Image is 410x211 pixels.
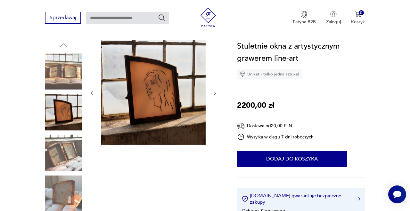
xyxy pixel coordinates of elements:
[237,99,274,112] p: 2200,00 zł
[45,12,81,24] button: Sprzedawaj
[355,11,361,17] img: Ikona koszyka
[293,11,316,25] a: Ikona medaluPatyna B2B
[242,196,248,202] img: Ikona certyfikatu
[301,11,307,18] img: Ikona medalu
[45,135,82,171] img: Zdjęcie produktu Stuletnie okna z artystycznym grawerem line-art
[242,192,360,205] button: [DOMAIN_NAME] gwarantuje bezpieczne zakupy
[45,16,81,20] a: Sprzedawaj
[293,11,316,25] button: Patyna B2B
[158,14,166,21] button: Szukaj
[330,11,337,17] img: Ikonka użytkownika
[237,69,302,79] div: Unikat - tylko jedna sztuka!
[45,94,82,130] img: Zdjęcie produktu Stuletnie okna z artystycznym grawerem line-art
[199,8,218,27] img: Patyna - sklep z meblami i dekoracjami vintage
[359,10,364,16] div: 0
[293,19,316,25] p: Patyna B2B
[351,19,365,25] p: Koszyk
[237,151,347,167] button: Dodaj do koszyka
[237,122,245,130] img: Ikona dostawy
[45,53,82,90] img: Zdjęcie produktu Stuletnie okna z artystycznym grawerem line-art
[326,11,341,25] button: Zaloguj
[237,133,314,141] div: Wysyłka w ciągu 7 dni roboczych
[358,197,360,200] img: Ikona strzałki w prawo
[237,40,365,65] h1: Stuletnie okna z artystycznym grawerem line-art
[240,71,245,77] img: Ikona diamentu
[351,11,365,25] button: 0Koszyk
[326,19,341,25] p: Zaloguj
[101,40,206,145] img: Zdjęcie produktu Stuletnie okna z artystycznym grawerem line-art
[237,122,314,130] div: Dostawa od 20,00 PLN
[388,185,406,203] iframe: Smartsupp widget button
